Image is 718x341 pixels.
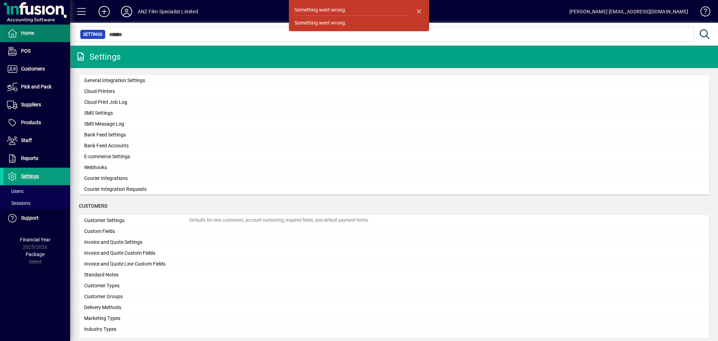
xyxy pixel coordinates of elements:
a: Invoice and Quote Custom Fields [79,248,709,259]
a: Reports [4,150,70,167]
div: Delivery Methods [84,304,189,311]
span: POS [21,48,31,54]
a: Courier Integration Requests [79,184,709,195]
div: Courier Integrations [84,175,189,182]
div: General Integration Settings [84,77,189,84]
a: POS [4,42,70,60]
span: Settings [83,31,102,38]
div: Customer Groups [84,293,189,300]
a: E-commerce Settings [79,151,709,162]
a: Cloud Print Job Log [79,97,709,108]
div: Settings [75,51,121,62]
span: Support [21,215,39,221]
a: Staff [4,132,70,149]
span: Customers [79,203,107,209]
a: Pick and Pack [4,78,70,96]
div: Cloud Print Job Log [84,99,189,106]
div: Industry Types [84,326,189,333]
span: Home [21,30,34,36]
div: Bank Feed Accounts [84,142,189,149]
a: Bank Feed Accounts [79,140,709,151]
a: Marketing Types [79,313,709,324]
div: Marketing Types [84,315,189,322]
a: Knowledge Base [695,1,709,24]
div: Custom Fields [84,228,189,235]
span: Sessions [7,200,31,206]
div: [PERSON_NAME] [EMAIL_ADDRESS][DOMAIN_NAME] [569,6,688,17]
a: Home [4,25,70,42]
div: SMS Settings [84,109,189,117]
span: Package [26,252,45,257]
div: Invoice and Quote Line Custom Fields [84,260,189,268]
div: Courier Integration Requests [84,186,189,193]
a: Sessions [4,197,70,209]
a: Users [4,185,70,197]
a: Invoice and Quote Line Custom Fields [79,259,709,269]
span: Customers [21,66,45,72]
a: Standard Notes [79,269,709,280]
div: Standard Notes [84,271,189,279]
div: SMS Message Log [84,120,189,128]
span: Users [7,188,23,194]
a: Bank Feed Settings [79,129,709,140]
a: General Integration Settings [79,75,709,86]
a: Customers [4,60,70,78]
div: ANZ Film Specialist Limited [138,6,198,17]
a: Custom Fields [79,226,709,237]
div: Bank Feed Settings [84,131,189,139]
a: Cloud Printers [79,86,709,97]
a: Support [4,209,70,227]
div: Customer Types [84,282,189,289]
span: Staff [21,138,32,143]
a: Suppliers [4,96,70,114]
div: E-commerce Settings [84,153,189,160]
span: Suppliers [21,102,41,107]
a: Webhooks [79,162,709,173]
button: Profile [115,5,138,18]
a: Courier Integrations [79,173,709,184]
a: Invoice and Quote Settings [79,237,709,248]
div: Webhooks [84,164,189,171]
span: Products [21,120,41,125]
span: Reports [21,155,38,161]
button: Add [93,5,115,18]
a: Customer SettingsDefaults for new customers, account numbering, required fields, and default paym... [79,215,709,226]
a: Customer Groups [79,291,709,302]
div: Defaults for new customers, account numbering, required fields, and default payment terms. [189,217,369,224]
a: Products [4,114,70,132]
div: Customer Settings [84,217,189,224]
div: Cloud Printers [84,88,189,95]
div: Invoice and Quote Custom Fields [84,249,189,257]
span: Pick and Pack [21,84,52,89]
div: Invoice and Quote Settings [84,239,189,246]
a: Delivery Methods [79,302,709,313]
a: SMS Message Log [79,119,709,129]
a: SMS Settings [79,108,709,119]
a: Industry Types [79,324,709,335]
a: Customer Types [79,280,709,291]
span: Financial Year [20,237,50,242]
span: Settings [21,173,39,179]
